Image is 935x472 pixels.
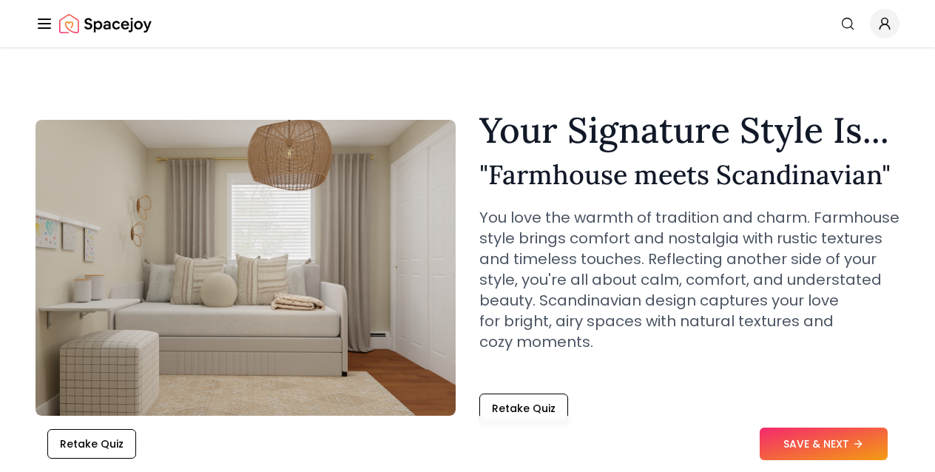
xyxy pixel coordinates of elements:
[479,394,568,423] button: Retake Quiz
[760,428,888,460] button: SAVE & NEXT
[36,120,456,416] img: Farmhouse meets Scandinavian Style Example
[479,207,899,352] p: You love the warmth of tradition and charm. Farmhouse style brings comfort and nostalgia with rus...
[59,9,152,38] img: Spacejoy Logo
[479,112,899,148] h1: Your Signature Style Is...
[47,429,136,459] button: Retake Quiz
[59,9,152,38] a: Spacejoy
[479,160,899,189] h2: " Farmhouse meets Scandinavian "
